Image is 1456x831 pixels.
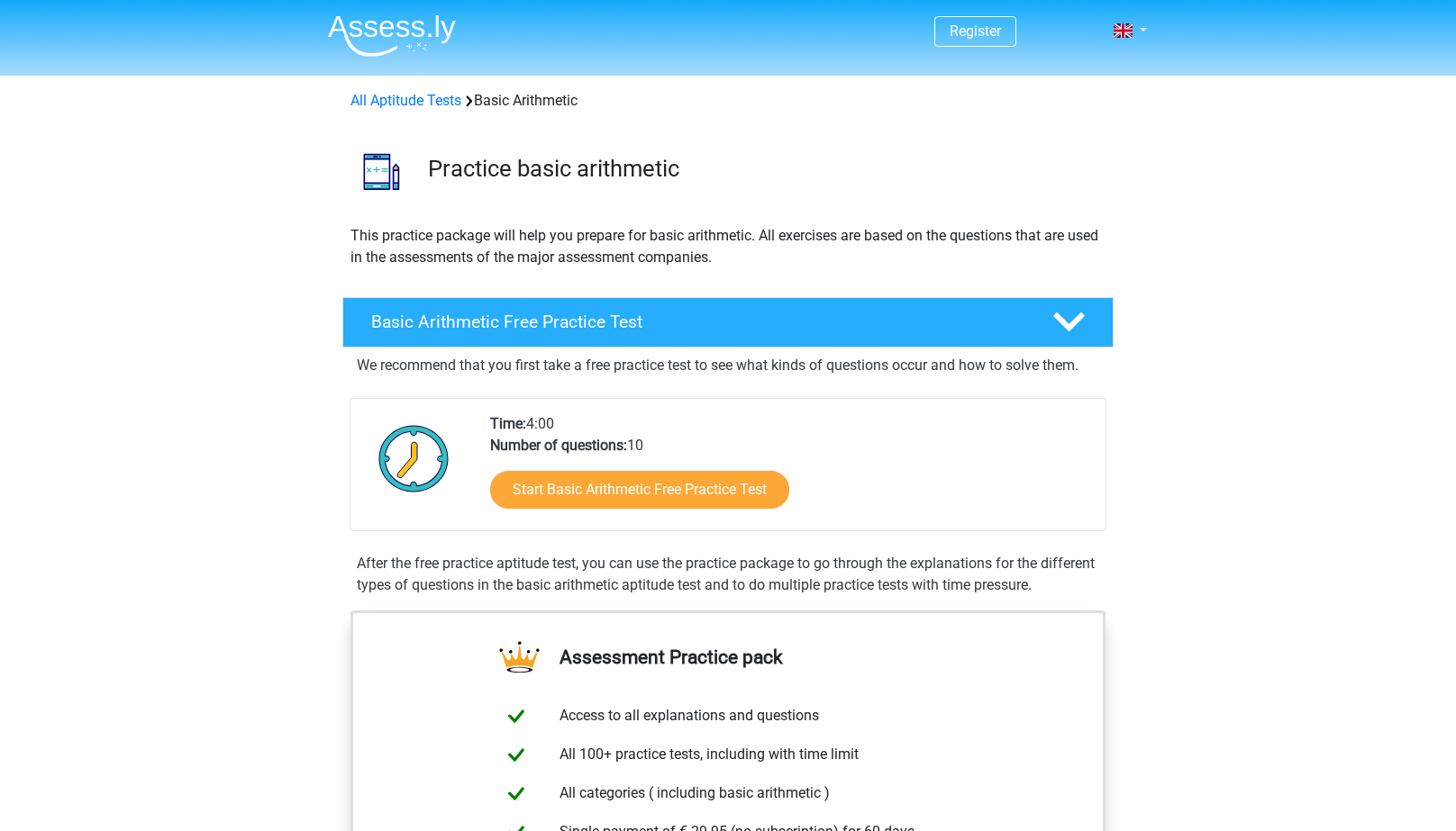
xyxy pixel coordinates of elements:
[428,155,1099,183] h3: Practice basic arithmetic
[950,23,1001,40] a: Register
[328,14,456,57] img: Assessly
[335,297,1121,348] a: Basic Arithmetic Free Practice Test
[477,413,1105,530] div: 4:00 10
[357,355,1099,376] p: We recommend that you first take a free practice test to see what kinds of questions occur and ho...
[490,415,526,432] b: Time:
[371,312,1024,332] h4: Basic Arithmetic Free Practice Test
[350,225,1106,268] p: This practice package will help you prepare for basic arithmetic. All exercises are based on the ...
[350,92,461,109] a: All Aptitude Tests
[343,133,420,210] img: basic arithmetic
[490,471,789,509] a: Start Basic Arithmetic Free Practice Test
[369,413,460,503] img: Clock
[350,553,1106,596] div: After the free practice aptitude test, you can use the practice package to go through the explana...
[343,90,1113,112] div: Basic Arithmetic
[490,437,627,454] b: Number of questions:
